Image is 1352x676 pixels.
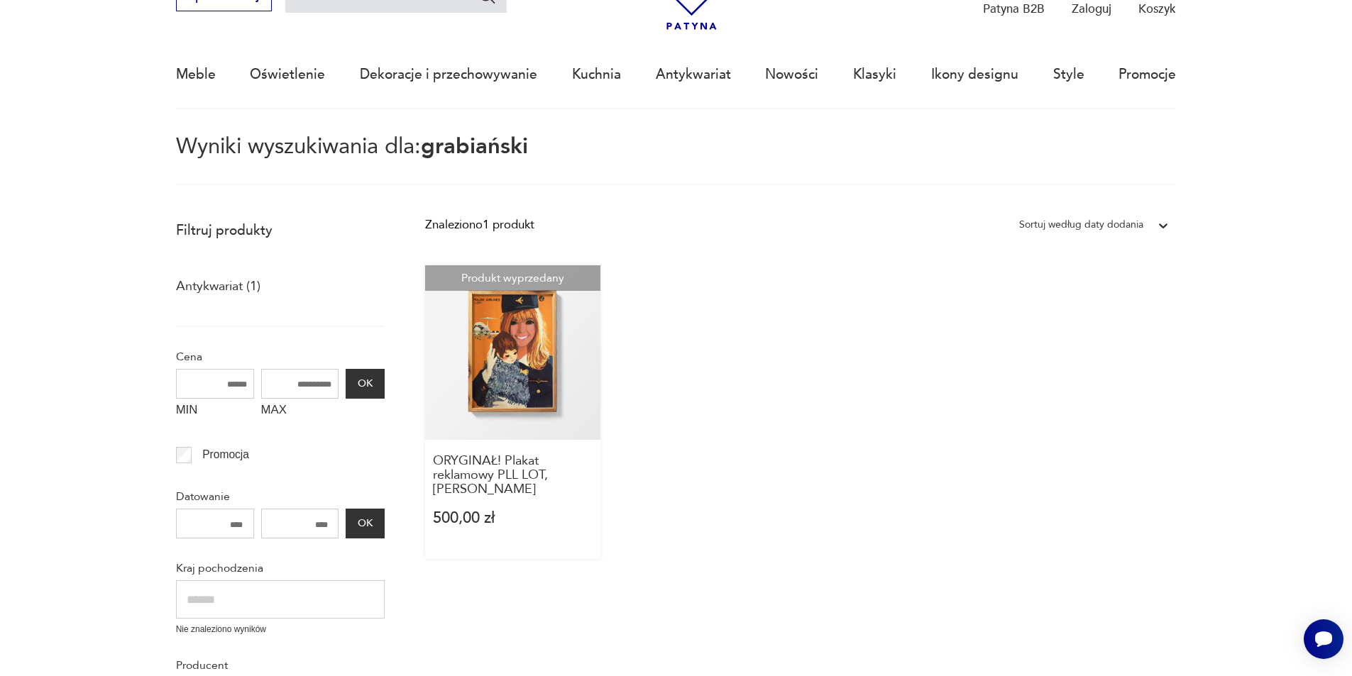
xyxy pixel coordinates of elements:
a: Klasyki [853,42,896,107]
button: OK [346,369,384,399]
span: grabiański [421,131,528,161]
div: Sortuj według daty dodania [1019,216,1143,234]
p: Patyna B2B [983,1,1045,17]
a: Style [1053,42,1084,107]
a: Dekoracje i przechowywanie [360,42,537,107]
a: Antykwariat (1) [176,275,260,299]
div: Znaleziono 1 produkt [425,216,534,234]
p: Producent [176,656,385,675]
p: Nie znaleziono wyników [176,623,385,636]
a: Promocje [1119,42,1176,107]
p: Zaloguj [1072,1,1111,17]
h3: ORYGINAŁ! Plakat reklamowy PLL LOT, [PERSON_NAME] [433,454,593,497]
p: Filtruj produkty [176,221,385,240]
iframe: Smartsupp widget button [1304,619,1343,659]
a: Produkt wyprzedanyORYGINAŁ! Plakat reklamowy PLL LOT, J. GrabiańskiORYGINAŁ! Plakat reklamowy PLL... [425,265,600,559]
button: OK [346,509,384,538]
a: Kuchnia [572,42,621,107]
a: Meble [176,42,216,107]
p: Kraj pochodzenia [176,559,385,577]
a: Nowości [765,42,818,107]
p: Datowanie [176,487,385,506]
label: MIN [176,399,254,426]
p: Cena [176,348,385,366]
p: Wyniki wyszukiwania dla: [176,136,1177,185]
label: MAX [261,399,339,426]
a: Ikony designu [931,42,1018,107]
a: Antykwariat [656,42,731,107]
p: Promocja [202,445,249,464]
p: Koszyk [1138,1,1176,17]
p: 500,00 zł [433,511,593,526]
a: Oświetlenie [250,42,325,107]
